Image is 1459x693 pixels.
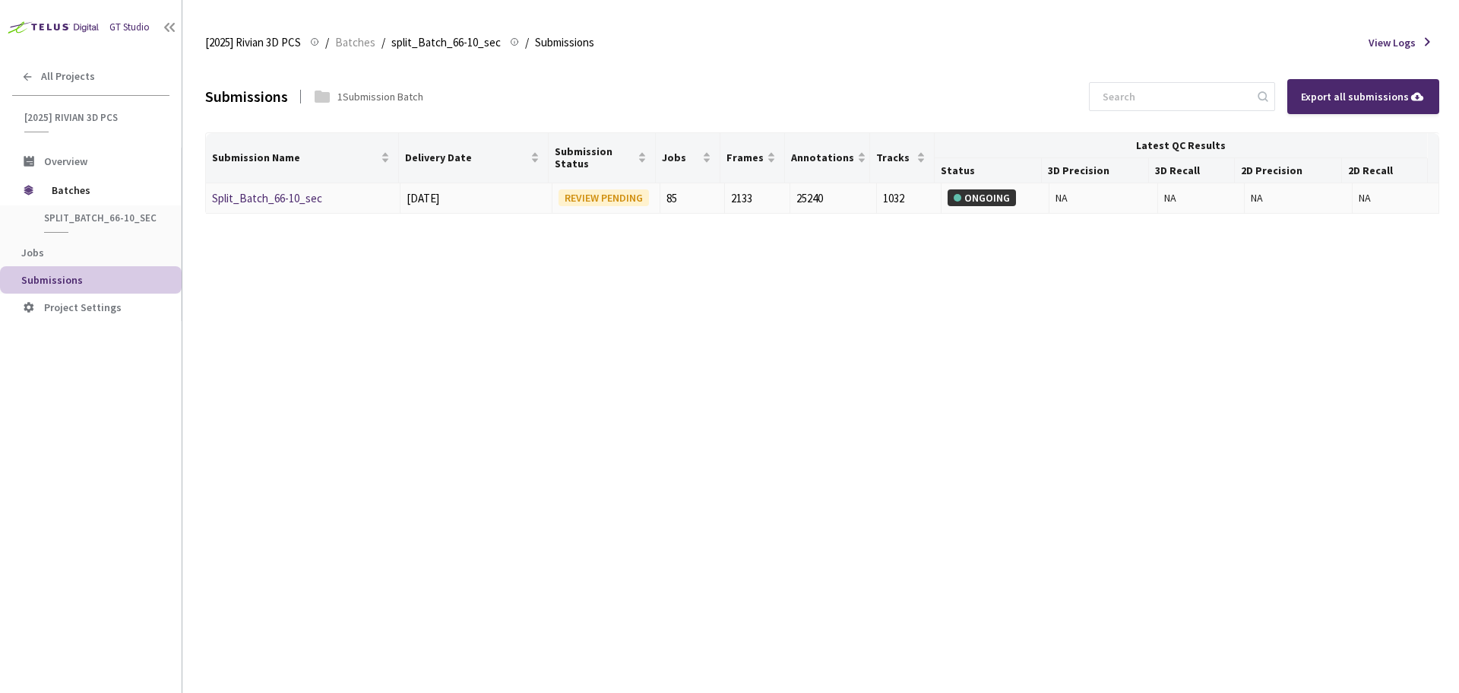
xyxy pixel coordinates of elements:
[1093,83,1255,110] input: Search
[41,70,95,83] span: All Projects
[559,189,649,206] div: REVIEW PENDING
[21,246,44,259] span: Jobs
[391,33,501,52] span: split_Batch_66-10_sec
[535,33,594,52] span: Submissions
[935,133,1428,158] th: Latest QC Results
[205,84,288,108] div: Submissions
[1369,34,1416,51] span: View Logs
[407,189,545,208] div: [DATE]
[381,33,385,52] li: /
[335,33,375,52] span: Batches
[21,273,83,287] span: Submissions
[731,189,783,208] div: 2133
[1251,189,1346,206] div: NA
[555,145,635,170] span: Submission Status
[109,20,150,35] div: GT Studio
[883,189,935,208] div: 1032
[44,154,87,168] span: Overview
[662,151,699,164] span: Jobs
[720,133,785,183] th: Frames
[52,175,156,205] span: Batches
[1149,158,1235,183] th: 3D Recall
[948,189,1016,206] div: ONGOING
[205,33,301,52] span: [2025] Rivian 3D PCS
[791,151,854,164] span: Annotations
[656,133,720,183] th: Jobs
[212,151,378,164] span: Submission Name
[785,133,871,183] th: Annotations
[1342,158,1428,183] th: 2D Recall
[405,151,527,164] span: Delivery Date
[549,133,656,183] th: Submission Status
[1055,189,1150,206] div: NA
[206,133,399,183] th: Submission Name
[870,133,935,183] th: Tracks
[325,33,329,52] li: /
[1042,158,1149,183] th: 3D Precision
[525,33,529,52] li: /
[399,133,549,183] th: Delivery Date
[1359,189,1432,206] div: NA
[212,191,322,205] a: Split_Batch_66-10_sec
[1235,158,1342,183] th: 2D Precision
[876,151,913,164] span: Tracks
[726,151,764,164] span: Frames
[24,111,160,124] span: [2025] Rivian 3D PCS
[1301,88,1426,105] div: Export all submissions
[1164,189,1238,206] div: NA
[796,189,870,208] div: 25240
[44,300,122,314] span: Project Settings
[935,158,1042,183] th: Status
[332,33,378,50] a: Batches
[44,211,157,224] span: split_Batch_66-10_sec
[666,189,718,208] div: 85
[337,88,423,105] div: 1 Submission Batch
